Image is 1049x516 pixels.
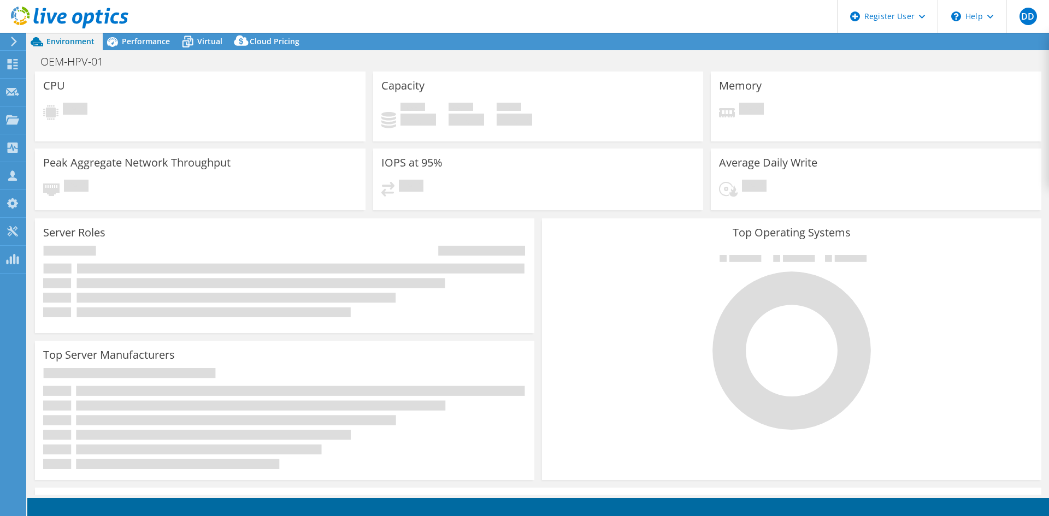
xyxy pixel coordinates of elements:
[381,157,443,169] h3: IOPS at 95%
[250,36,299,46] span: Cloud Pricing
[719,157,817,169] h3: Average Daily Write
[399,180,423,194] span: Pending
[43,349,175,361] h3: Top Server Manufacturers
[381,80,425,92] h3: Capacity
[43,80,65,92] h3: CPU
[43,227,105,239] h3: Server Roles
[36,56,120,68] h1: OEM-HPV-01
[197,36,222,46] span: Virtual
[739,103,764,117] span: Pending
[497,103,521,114] span: Total
[122,36,170,46] span: Performance
[63,103,87,117] span: Pending
[449,103,473,114] span: Free
[64,180,89,194] span: Pending
[550,227,1033,239] h3: Top Operating Systems
[1019,8,1037,25] span: DD
[497,114,532,126] h4: 0 GiB
[951,11,961,21] svg: \n
[43,157,231,169] h3: Peak Aggregate Network Throughput
[400,103,425,114] span: Used
[449,114,484,126] h4: 0 GiB
[742,180,767,194] span: Pending
[719,80,762,92] h3: Memory
[400,114,436,126] h4: 0 GiB
[46,36,95,46] span: Environment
